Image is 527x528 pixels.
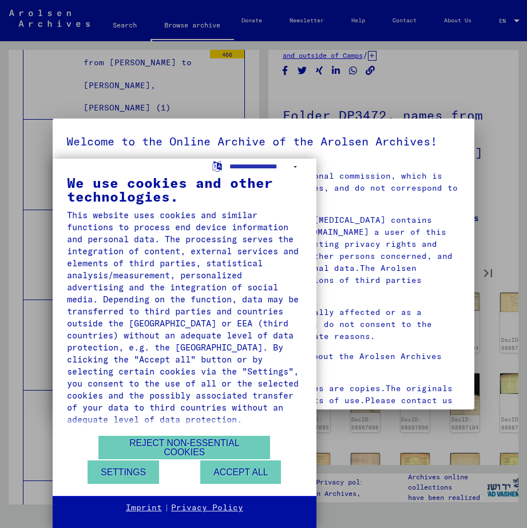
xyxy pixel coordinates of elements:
a: Privacy Policy [171,502,243,514]
button: Accept all [200,460,281,484]
div: This website uses cookies and similar functions to process end device information and personal da... [67,209,302,425]
button: Reject non-essential cookies [98,436,270,459]
div: We use cookies and other technologies. [67,176,302,203]
a: Imprint [126,502,162,514]
button: Settings [88,460,159,484]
